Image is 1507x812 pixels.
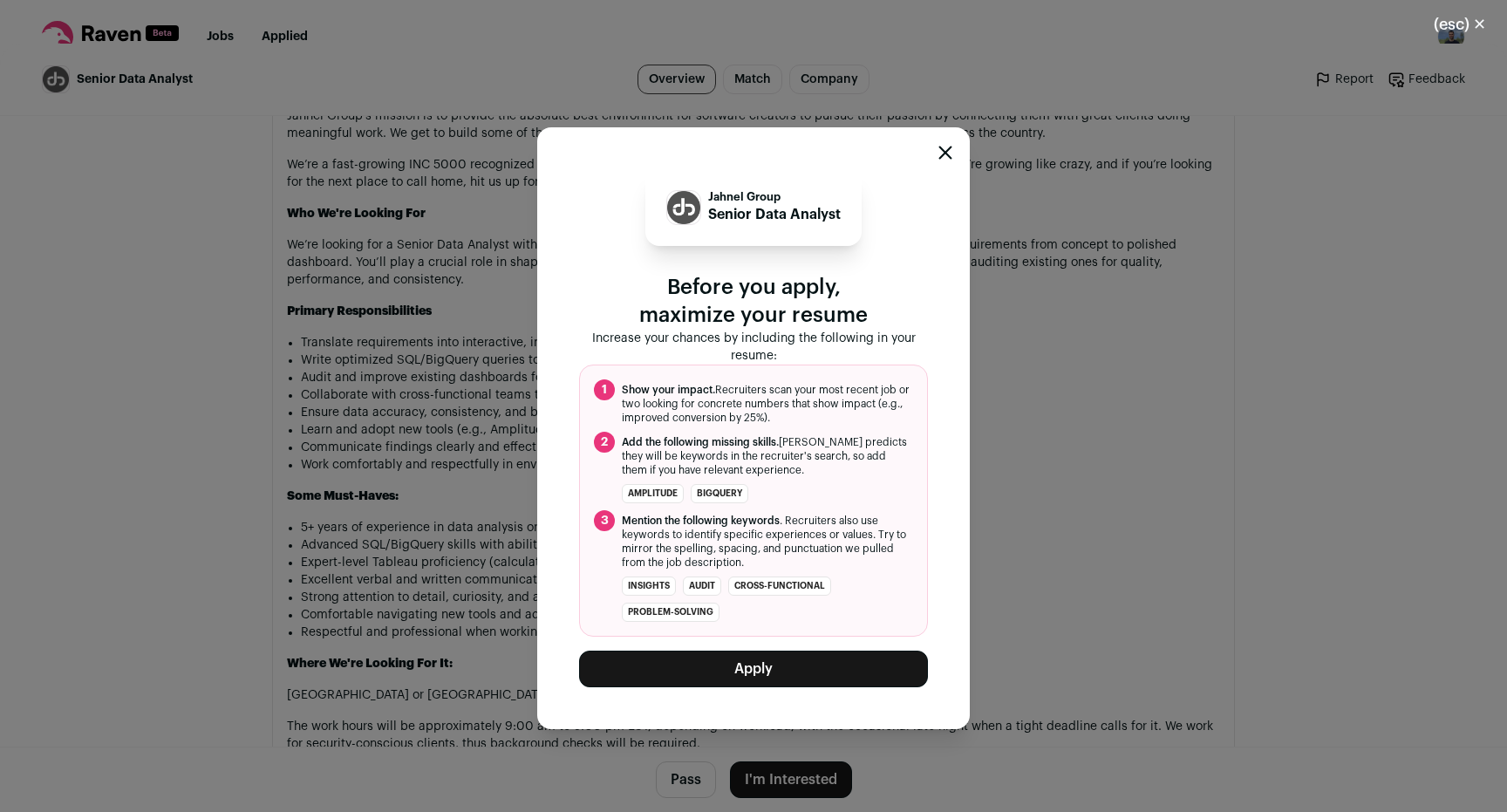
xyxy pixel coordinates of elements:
li: audit [683,577,721,596]
span: Add the following missing skills. [622,437,779,447]
span: 2 [594,432,615,453]
p: Senior Data Analyst [708,204,841,225]
li: insights [622,577,676,596]
li: problem-solving [622,603,719,622]
span: . Recruiters also use keywords to identify specific experiences or values. Try to mirror the spel... [622,514,913,570]
button: Apply [579,651,928,687]
span: Recruiters scan your most recent job or two looking for concrete numbers that show impact (e.g., ... [622,383,913,425]
p: Jahnel Group [708,190,841,204]
span: 1 [594,379,615,400]
li: BigQuery [691,484,748,503]
span: Mention the following keywords [622,515,780,526]
p: Increase your chances by including the following in your resume: [579,330,928,365]
span: 3 [594,510,615,531]
span: Show your impact. [622,385,715,395]
span: [PERSON_NAME] predicts they will be keywords in the recruiter's search, so add them if you have r... [622,435,913,477]
p: Before you apply, maximize your resume [579,274,928,330]
button: Close modal [1413,5,1507,44]
li: Amplitude [622,484,684,503]
button: Close modal [938,146,952,160]
li: cross-functional [728,577,831,596]
img: 69696930838b8e10ad3f3119159466135b2b874a1a35510619c556de0abf7f7e.png [667,191,700,224]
